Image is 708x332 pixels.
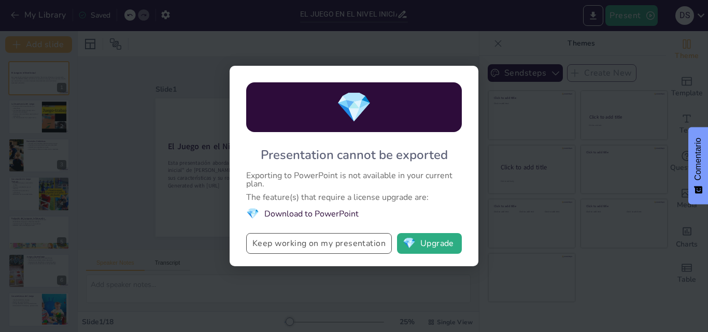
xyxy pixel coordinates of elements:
[403,238,416,249] span: diamond
[261,147,448,163] div: Presentation cannot be exported
[336,88,372,127] span: diamond
[246,171,462,188] div: Exporting to PowerPoint is not available in your current plan.
[688,127,708,205] button: Comentarios - Mostrar encuesta
[246,207,462,221] li: Download to PowerPoint
[246,207,259,221] span: diamond
[397,233,462,254] button: diamondUpgrade
[246,233,392,254] button: Keep working on my presentation
[693,138,702,181] font: Comentario
[246,193,462,201] div: The feature(s) that require a license upgrade are:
